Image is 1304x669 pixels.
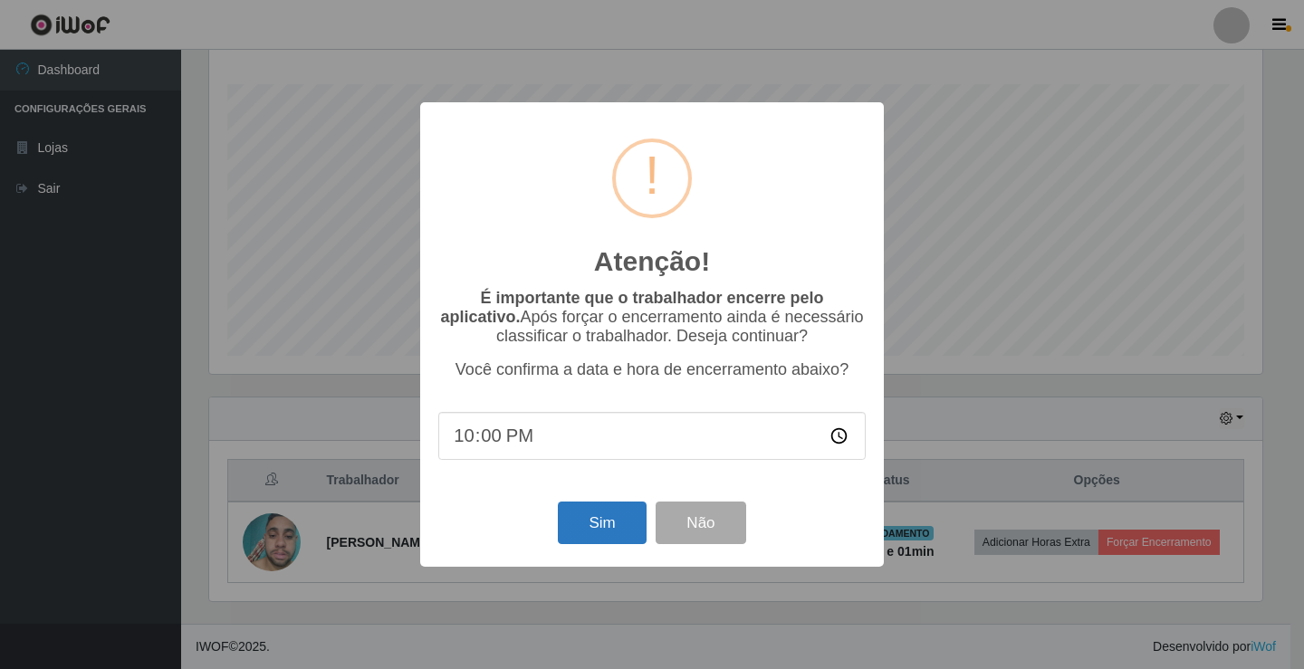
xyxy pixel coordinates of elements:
button: Sim [558,502,646,544]
h2: Atenção! [594,245,710,278]
p: Após forçar o encerramento ainda é necessário classificar o trabalhador. Deseja continuar? [438,289,866,346]
b: É importante que o trabalhador encerre pelo aplicativo. [440,289,823,326]
p: Você confirma a data e hora de encerramento abaixo? [438,360,866,379]
button: Não [656,502,745,544]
